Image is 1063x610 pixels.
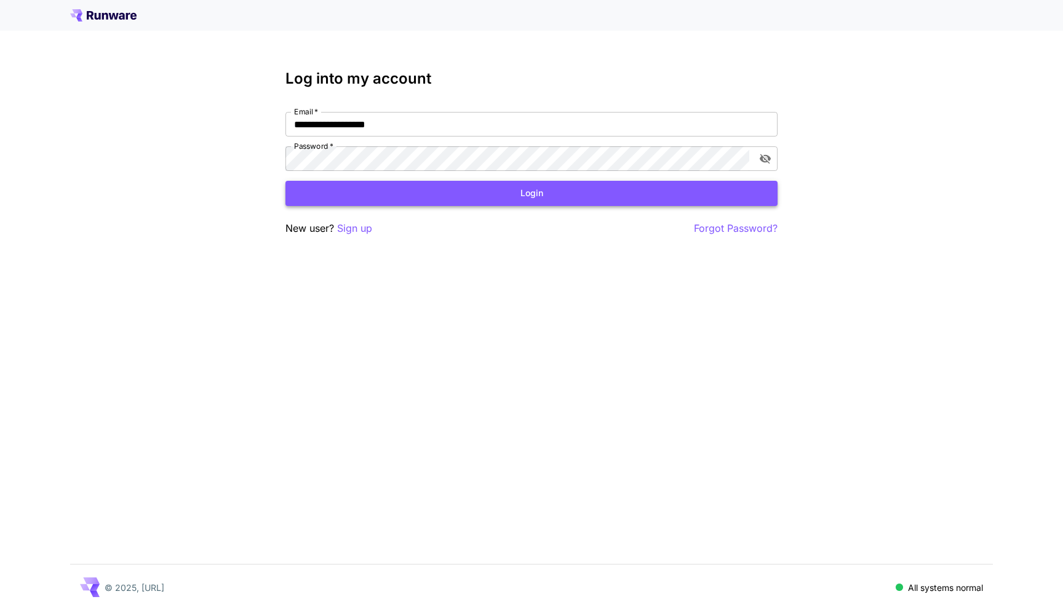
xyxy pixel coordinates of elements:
p: All systems normal [908,581,983,594]
p: New user? [285,221,372,236]
button: Sign up [337,221,372,236]
label: Email [294,106,318,117]
button: Login [285,181,778,206]
button: toggle password visibility [754,148,776,170]
h3: Log into my account [285,70,778,87]
label: Password [294,141,333,151]
p: © 2025, [URL] [105,581,164,594]
button: Forgot Password? [694,221,778,236]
